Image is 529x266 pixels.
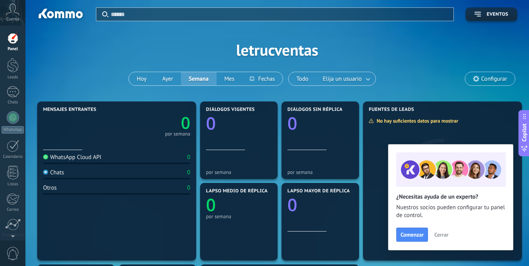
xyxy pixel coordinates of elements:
[396,228,428,242] button: Comenzar
[206,107,255,112] span: Diálogos vigentes
[6,17,19,22] span: Cuenta
[2,207,24,212] div: Correo
[431,229,452,241] button: Cerrar
[187,154,190,161] div: 0
[369,107,414,112] span: Fuentes de leads
[287,107,343,112] span: Diálogos sin réplica
[129,72,154,85] button: Hoy
[206,214,272,219] div: por semana
[287,193,297,216] text: 0
[43,107,96,112] span: Mensajes entrantes
[2,154,24,159] div: Calendario
[43,184,57,192] div: Otros
[206,111,216,135] text: 0
[481,76,507,82] span: Configurar
[466,7,517,21] button: Eventos
[187,184,190,192] div: 0
[321,74,363,84] span: Elija un usuario
[401,232,424,237] span: Comenzar
[316,72,376,85] button: Elija un usuario
[217,72,242,85] button: Mes
[181,72,217,85] button: Semana
[206,193,216,216] text: 0
[396,204,505,219] span: Nuestros socios pueden configurar tu panel de control.
[181,112,190,134] text: 0
[287,169,353,175] div: por semana
[187,169,190,176] div: 0
[520,123,528,141] span: Copilot
[154,72,181,85] button: Ayer
[206,188,268,194] span: Lapso medio de réplica
[434,232,448,237] span: Cerrar
[2,47,24,52] div: Panel
[206,169,272,175] div: por semana
[2,182,24,187] div: Listas
[43,154,101,161] div: WhatsApp Cloud API
[2,100,24,105] div: Chats
[43,169,64,176] div: Chats
[396,193,505,201] h2: ¿Necesitas ayuda de un experto?
[289,72,316,85] button: Todo
[287,111,297,135] text: 0
[2,75,24,80] div: Leads
[487,12,508,17] span: Eventos
[287,188,350,194] span: Lapso mayor de réplica
[43,154,48,159] img: WhatsApp Cloud API
[165,132,190,136] div: por semana
[2,126,24,134] div: WhatsApp
[117,112,190,134] a: 0
[242,72,282,85] button: Fechas
[43,170,48,175] img: Chats
[368,118,464,124] div: No hay suficientes datos para mostrar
